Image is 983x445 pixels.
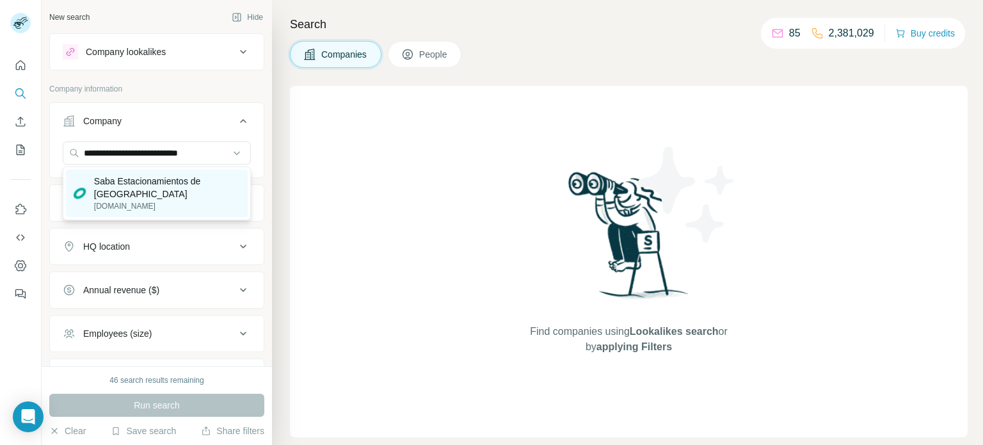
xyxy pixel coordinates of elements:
span: People [419,48,449,61]
img: Surfe Illustration - Woman searching with binoculars [563,168,696,311]
p: 2,381,029 [829,26,874,41]
div: Employees (size) [83,327,152,340]
button: HQ location [50,231,264,262]
img: Surfe Illustration - Stars [629,137,744,252]
button: Employees (size) [50,318,264,349]
p: Company information [49,83,264,95]
button: Hide [223,8,272,27]
button: My lists [10,138,31,161]
button: Use Surfe on LinkedIn [10,198,31,221]
p: Saba Estacionamientos de [GEOGRAPHIC_DATA] [94,175,240,200]
span: Companies [321,48,368,61]
div: Company lookalikes [86,45,166,58]
p: 85 [789,26,801,41]
button: Enrich CSV [10,110,31,133]
div: Open Intercom Messenger [13,401,44,432]
button: Technologies [50,362,264,392]
div: Company [83,115,122,127]
span: Lookalikes search [630,326,719,337]
button: Quick start [10,54,31,77]
div: HQ location [83,240,130,253]
button: Save search [111,425,176,437]
div: New search [49,12,90,23]
button: Buy credits [895,24,955,42]
button: Clear [49,425,86,437]
button: Annual revenue ($) [50,275,264,305]
button: Industry [50,188,264,218]
button: Company lookalikes [50,36,264,67]
button: Company [50,106,264,142]
div: Annual revenue ($) [83,284,159,296]
button: Share filters [201,425,264,437]
div: 46 search results remaining [109,375,204,386]
button: Use Surfe API [10,226,31,249]
img: Saba Estacionamientos de Chile [74,187,86,200]
p: [DOMAIN_NAME] [94,200,240,212]
h4: Search [290,15,968,33]
span: Find companies using or by [526,324,731,355]
span: applying Filters [596,341,672,352]
button: Feedback [10,282,31,305]
button: Search [10,82,31,105]
button: Dashboard [10,254,31,277]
